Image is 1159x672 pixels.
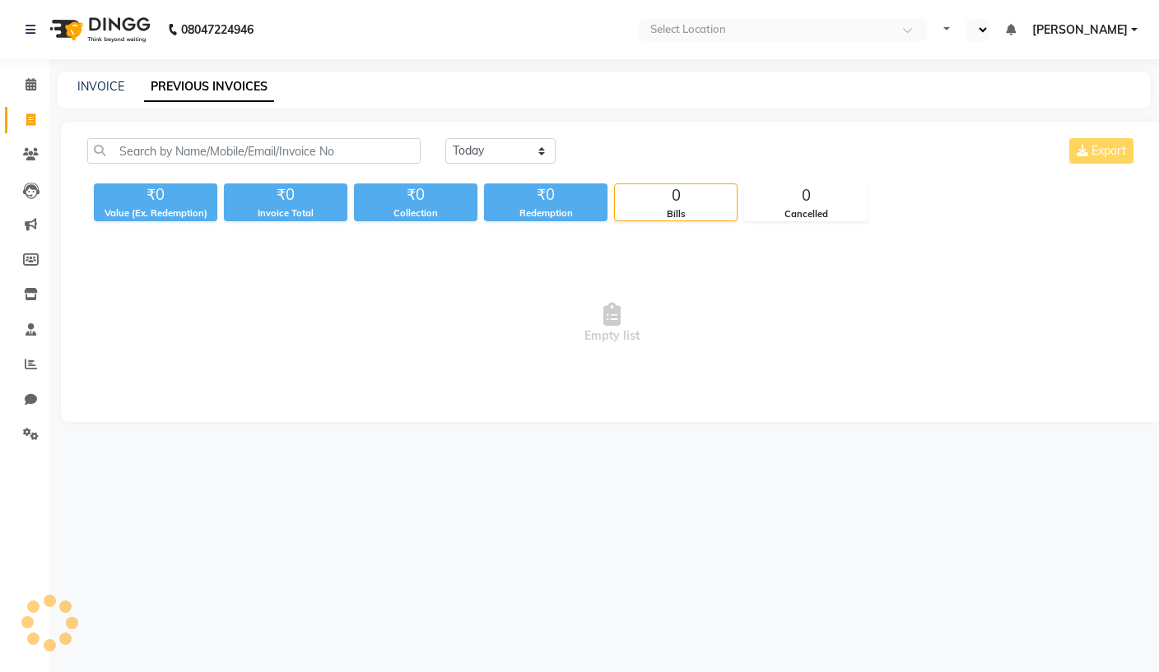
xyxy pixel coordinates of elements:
[224,183,347,206] div: ₹0
[181,7,254,53] b: 08047224946
[484,206,607,220] div: Redemption
[745,184,867,207] div: 0
[615,207,737,221] div: Bills
[224,206,347,220] div: Invoice Total
[354,183,477,206] div: ₹0
[94,206,217,220] div: Value (Ex. Redemption)
[77,79,124,94] a: INVOICE
[42,7,155,53] img: logo
[745,207,867,221] div: Cancelled
[87,241,1137,406] span: Empty list
[615,184,737,207] div: 0
[354,206,477,220] div: Collection
[1032,21,1128,39] span: [PERSON_NAME]
[650,21,726,38] div: Select Location
[94,183,217,206] div: ₹0
[87,138,421,164] input: Search by Name/Mobile/Email/Invoice No
[484,183,607,206] div: ₹0
[144,72,274,102] a: PREVIOUS INVOICES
